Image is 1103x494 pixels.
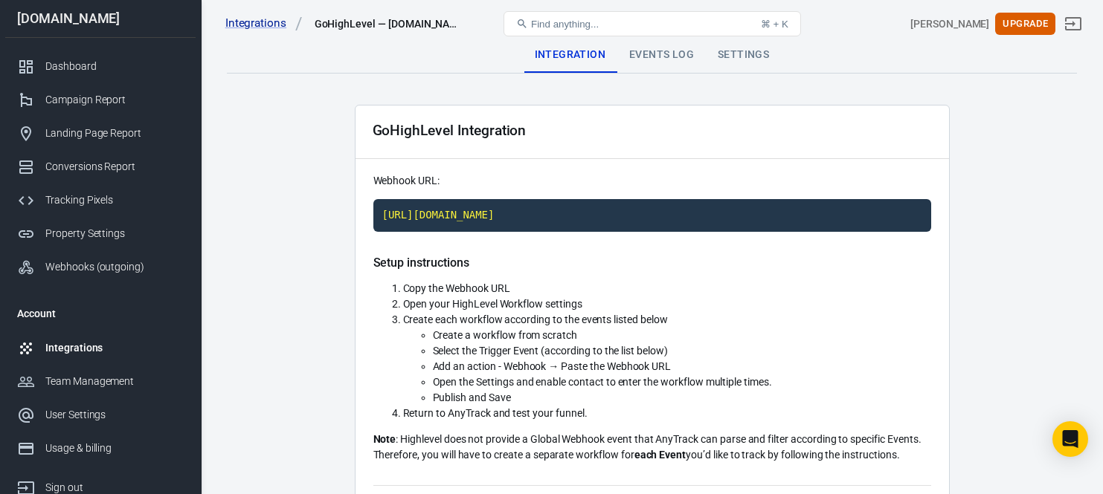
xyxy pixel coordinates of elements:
div: GoHighLevel Integration [373,123,527,138]
span: Return to AnyTrack and test your funnel. [403,407,588,419]
div: Team Management [45,374,184,389]
button: Find anything...⌘ + K [504,11,801,36]
span: Select the Trigger Event (according to the list below) [433,345,668,357]
a: Property Settings [5,217,196,250]
span: Find anything... [531,19,599,30]
code: Click to copy [373,199,931,232]
span: Open your HighLevel Workflow settings [403,298,582,310]
div: Dashboard [45,59,184,74]
div: Account id: hmZJOJ9H [910,16,989,32]
div: Events Log [617,37,706,73]
button: Upgrade [995,13,1055,36]
li: Account [5,296,196,331]
div: Property Settings [45,226,184,241]
span: Create each workflow according to the events listed below [403,313,668,325]
a: Sign out [1055,6,1091,42]
span: Add an action - Webhook → Paste the Webhook URL [433,360,672,372]
div: [DOMAIN_NAME] [5,12,196,25]
div: ⌘ + K [761,19,788,30]
p: Webhook URL: [373,173,931,189]
div: Integration [523,37,617,73]
a: Usage & billing [5,432,196,465]
div: User Settings [45,407,184,423]
span: Publish and Save [433,391,511,403]
a: Webhooks (outgoing) [5,250,196,284]
div: GoHighLevel — harmonywellnesscoaching.ca [315,16,463,31]
div: Campaign Report [45,92,184,108]
span: Create a workflow from scratch [433,329,578,341]
div: Tracking Pixels [45,192,184,208]
strong: each Event [634,449,686,461]
h5: Setup instructions [373,256,931,270]
a: Integrations [5,331,196,365]
div: Webhooks (outgoing) [45,259,184,275]
a: User Settings [5,398,196,432]
a: Tracking Pixels [5,183,196,217]
div: Landing Page Report [45,126,184,141]
p: : Highlevel does not provide a Global Webhook event that AnyTrack can parse and filter according ... [373,432,931,463]
span: Open the Settings and enable contact to enter the workflow multiple times. [433,376,772,388]
a: Team Management [5,365,196,398]
a: Campaign Report [5,83,196,117]
div: Settings [706,37,781,73]
div: Conversions Report [45,159,184,175]
strong: Note [373,433,396,445]
a: Integrations [225,16,303,31]
a: Conversions Report [5,150,196,183]
a: Landing Page Report [5,117,196,150]
div: Usage & billing [45,441,184,456]
a: Dashboard [5,50,196,83]
div: Open Intercom Messenger [1052,421,1088,457]
span: Copy the Webhook URL [403,282,510,294]
div: Integrations [45,340,184,356]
